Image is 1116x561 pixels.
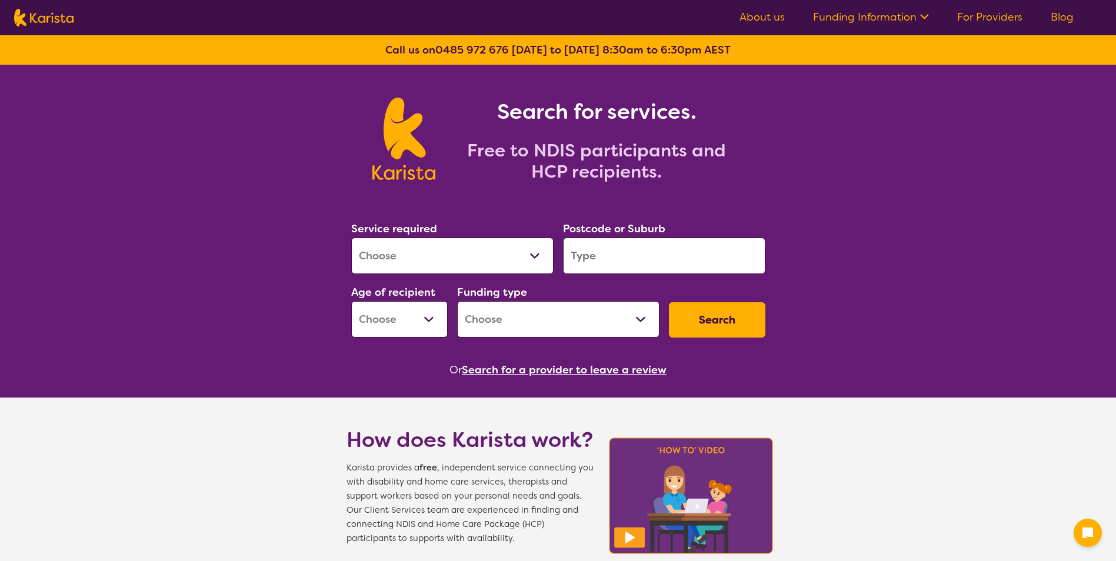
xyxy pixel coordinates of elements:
span: Or [449,361,462,379]
span: Karista provides a , independent service connecting you with disability and home care services, t... [347,461,594,546]
a: About us [739,10,785,24]
b: Call us on [DATE] to [DATE] 8:30am to 6:30pm AEST [385,43,731,57]
a: Funding Information [813,10,929,24]
label: Age of recipient [351,285,435,299]
img: Karista video [605,434,777,557]
img: Karista logo [372,98,435,180]
a: 0485 972 676 [435,43,509,57]
b: free [419,462,437,473]
a: Blog [1051,10,1074,24]
img: Karista logo [14,9,74,26]
button: Search for a provider to leave a review [462,361,667,379]
a: For Providers [957,10,1022,24]
label: Funding type [457,285,527,299]
input: Type [563,238,765,274]
h1: Search for services. [449,98,744,126]
label: Service required [351,222,437,236]
h1: How does Karista work? [347,426,594,454]
label: Postcode or Suburb [563,222,665,236]
h2: Free to NDIS participants and HCP recipients. [449,140,744,182]
button: Search [669,302,765,338]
